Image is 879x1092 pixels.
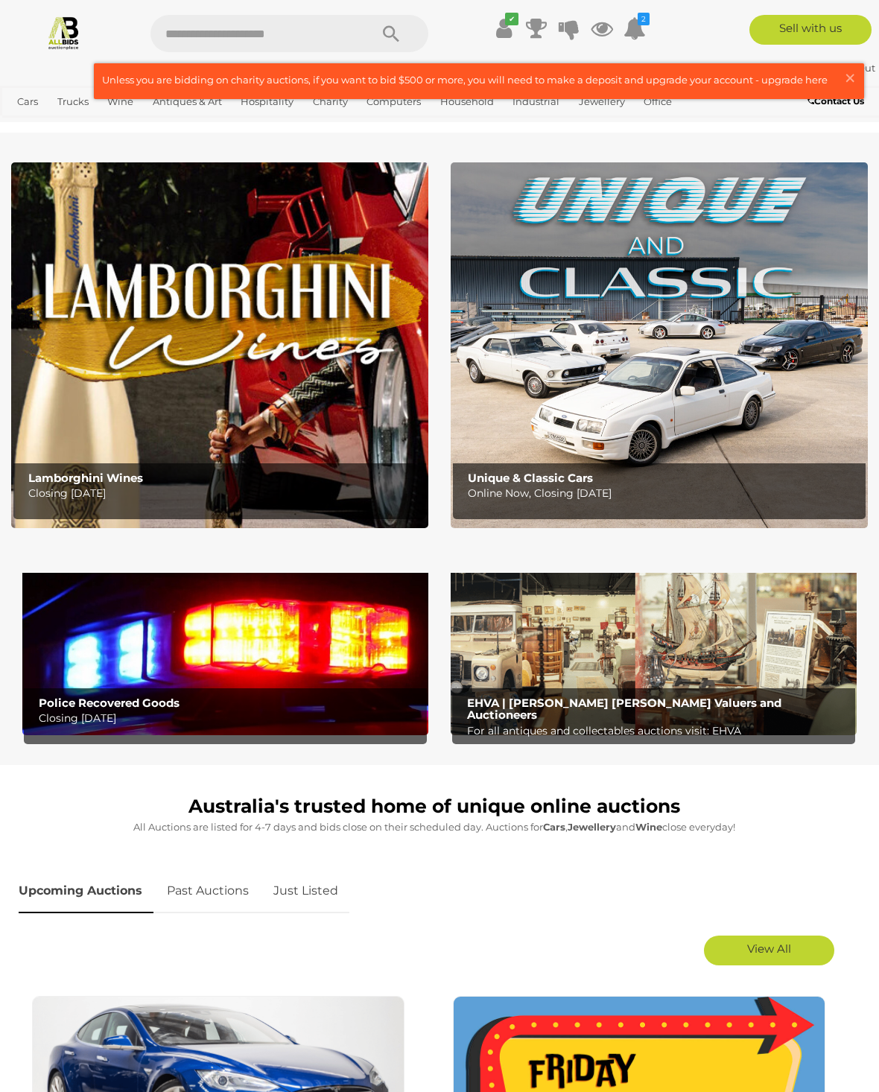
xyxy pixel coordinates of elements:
b: EHVA | [PERSON_NAME] [PERSON_NAME] Valuers and Auctioneers [467,696,781,723]
p: All Auctions are listed for 4-7 days and bids close on their scheduled day. Auctions for , and cl... [19,819,849,836]
a: Charity [307,89,354,114]
button: Search [354,15,428,52]
strong: Wine [635,821,662,833]
h1: Australia's trusted home of unique online auctions [19,796,849,817]
span: × [843,63,857,92]
a: View All [704,936,834,965]
strong: Cars [543,821,565,833]
a: Just Listed [262,869,349,913]
a: Computers [361,89,427,114]
img: Police Recovered Goods [22,558,428,735]
b: Unique & Classic Cars [468,471,593,485]
p: Closing [DATE] [28,484,419,503]
a: ✔ [492,15,515,42]
a: Sell with us [749,15,872,45]
img: EHVA | Evans Hastings Valuers and Auctioneers [451,558,857,735]
span: View All [747,942,791,956]
p: For all antiques and collectables auctions visit: EHVA [467,722,848,740]
a: Unique & Classic Cars Unique & Classic Cars Online Now, Closing [DATE] [451,162,868,528]
a: Antiques & Art [147,89,228,114]
a: Wine [101,89,139,114]
a: Industrial [507,89,565,114]
a: Office [638,89,678,114]
b: Contact Us [807,95,864,107]
a: Lamborghini Wines Lamborghini Wines Closing [DATE] [11,162,428,528]
b: Police Recovered Goods [39,696,180,710]
p: Closing [DATE] [39,709,419,728]
a: Upcoming Auctions [19,869,153,913]
a: Police Recovered Goods Police Recovered Goods Closing [DATE] [22,558,428,735]
a: Past Auctions [156,869,260,913]
i: ✔ [505,13,518,25]
a: EHVA | Evans Hastings Valuers and Auctioneers EHVA | [PERSON_NAME] [PERSON_NAME] Valuers and Auct... [451,558,857,735]
a: Sign Out [832,62,875,74]
a: Household [434,89,500,114]
a: Sports [11,114,54,139]
img: Unique & Classic Cars [451,162,868,528]
a: cpm [793,62,827,74]
strong: Jewellery [568,821,616,833]
a: Jewellery [573,89,631,114]
strong: cpm [793,62,825,74]
a: Trucks [51,89,95,114]
b: Lamborghini Wines [28,471,143,485]
img: Lamborghini Wines [11,162,428,528]
a: Hospitality [235,89,299,114]
i: 2 [638,13,650,25]
img: Allbids.com.au [46,15,81,50]
a: Contact Us [807,93,868,109]
a: Cars [11,89,44,114]
a: 2 [623,15,646,42]
span: | [827,62,830,74]
p: Online Now, Closing [DATE] [468,484,859,503]
a: [GEOGRAPHIC_DATA] [61,114,179,139]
